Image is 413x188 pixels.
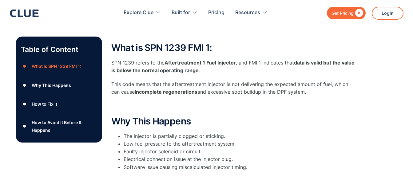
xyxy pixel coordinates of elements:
[111,43,357,53] h2: What is SPN 1239 FMI 1:
[21,119,97,134] a: ●How to Avoid It Before It Happens
[111,80,357,96] p: This code means that the aftertreatment injector is not delivering the expected amount of fuel, w...
[172,3,197,22] div: Built for
[208,3,224,22] a: Pricing
[32,119,97,134] div: How to Avoid It Before It Happens
[21,80,97,90] a: ●Why This Happens
[124,163,357,171] li: Software issue causing miscalculated injector timing.
[32,62,81,70] div: What is SPN 1239 FMI 1:
[21,100,28,109] div: ●
[124,140,357,148] li: Low fuel pressure to the aftertreatment system.
[21,80,28,90] div: ●
[111,102,357,110] p: ‍
[172,3,190,22] div: Built for
[372,7,403,20] a: Login
[21,62,28,71] div: ●
[111,174,357,182] p: ‍
[21,100,97,109] a: ●How to Fix It
[32,81,71,89] div: Why This Happens
[124,3,161,22] div: Explore Clue
[111,116,357,126] h2: Why This Happens
[21,122,28,131] div: ●
[165,60,236,66] strong: Aftertreatment 1 Fuel Injector
[235,3,268,22] div: Resources
[124,148,357,155] li: Faulty injector solenoid or circuit.
[124,3,153,22] div: Explore Clue
[124,155,357,163] li: Electrical connection issue at the injector plug.
[111,60,355,73] strong: data is valid but the value is below the normal operating range
[111,59,357,74] p: SPN 1239 refers to the , and FMI 1 indicates that .
[21,45,97,54] p: Table of Content
[32,100,57,108] div: How to Fix It
[21,62,97,71] a: ●What is SPN 1239 FMI 1:
[135,89,197,95] strong: incomplete regenerations
[354,9,363,17] div: 
[327,7,366,19] a: Get Pricing
[124,132,357,140] li: The injector is partially clogged or sticking.
[332,9,354,17] div: Get Pricing
[235,3,260,22] div: Resources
